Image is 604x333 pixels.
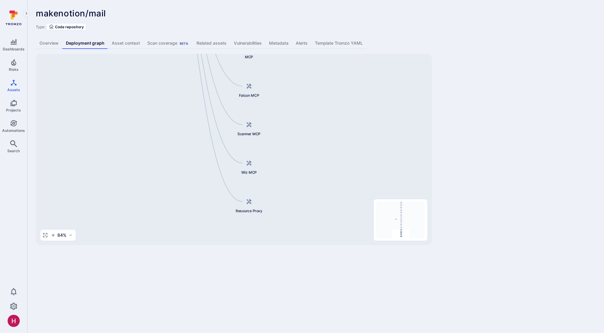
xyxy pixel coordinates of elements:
a: Metadata [265,38,292,49]
div: Asset tabs [36,38,595,49]
span: Projects [6,108,21,112]
span: Resource Proxy [236,208,262,213]
a: Related assets [193,38,230,49]
a: Vulnerabilities [230,38,265,49]
img: ACg8ocKzQzwPSwOZT_k9C736TfcBpCStqIZdMR9gXOhJgTaH9y_tsw=s96-c [8,315,20,327]
span: Search [7,149,20,153]
a: Asset context [108,38,144,49]
div: Beta [179,41,189,46]
button: Expand navigation menu [23,10,30,17]
span: Type: [36,25,45,29]
span: Falcon MCP [239,93,259,98]
a: Overview [36,38,62,49]
span: Assets [7,88,20,92]
div: Harshil Parikh [8,315,20,327]
i: Expand navigation menu [24,11,29,16]
span: Automations [2,128,25,133]
span: 84 % [57,232,67,238]
span: makenotion/mail [36,8,106,19]
span: Risks [9,67,19,72]
div: Scan coverage [147,40,189,46]
span: Code repository [55,25,84,29]
span: Wiz MCP [241,170,257,175]
span: Scanner MCP [237,131,261,136]
a: Alerts [292,38,311,49]
a: Deployment graph [62,38,108,49]
span: MCP [245,54,253,60]
span: Dashboards [3,47,25,51]
a: Template Tromzo YAML [311,38,367,49]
